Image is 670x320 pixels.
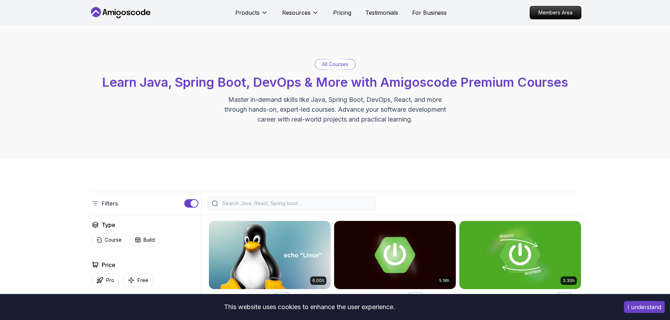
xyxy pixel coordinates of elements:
[334,221,456,289] img: Advanced Spring Boot card
[322,61,348,68] p: All Courses
[92,273,119,287] button: Pro
[312,278,324,283] p: 6.00h
[282,8,311,17] p: Resources
[408,293,423,300] p: Pro
[282,8,319,22] button: Resources
[530,6,581,19] a: Members Area
[221,200,371,207] input: Search Java, React, Spring boot ...
[209,221,331,289] img: Linux Fundamentals card
[5,299,613,315] div: This website uses cookies to enhance the user experience.
[530,6,581,19] p: Members Area
[209,221,331,318] a: Linux Fundamentals card6.00hLinux FundamentalsProLearn the fundamentals of Linux and how to use t...
[624,301,665,313] button: Accept cookies
[106,277,114,284] p: Pro
[459,292,553,301] h2: Building APIs with Spring Boot
[557,293,572,300] p: Pro
[102,261,115,269] h2: Price
[102,74,568,90] span: Learn Java, Spring Boot, DevOps & More with Amigoscode Premium Courses
[439,278,449,283] p: 5.18h
[143,236,155,243] p: Build
[102,221,115,229] h2: Type
[235,8,260,17] p: Products
[130,233,159,247] button: Build
[235,8,268,22] button: Products
[459,221,581,289] img: Building APIs with Spring Boot card
[209,292,271,301] h2: Linux Fundamentals
[412,8,447,17] a: For Business
[123,273,153,287] button: Free
[274,293,290,300] p: Pro
[102,199,118,208] p: Filters
[563,278,575,283] p: 3.30h
[105,236,122,243] p: Course
[365,8,398,17] a: Testimonials
[138,277,148,284] p: Free
[217,95,453,124] p: Master in-demand skills like Java, Spring Boot, DevOps, React, and more through hands-on, expert-...
[333,8,351,17] a: Pricing
[334,292,404,301] h2: Advanced Spring Boot
[92,233,126,247] button: Course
